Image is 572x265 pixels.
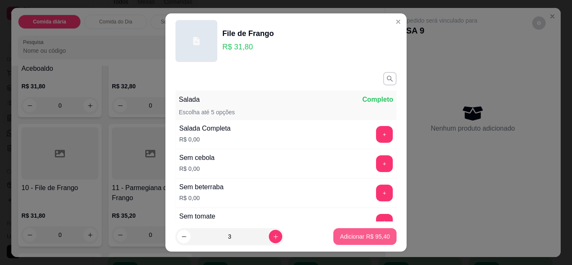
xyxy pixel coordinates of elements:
button: increase-product-quantity [269,230,282,243]
div: Salada Completa [179,123,231,134]
button: add [376,126,393,143]
div: Sem tomate [179,211,215,221]
p: R$ 0,00 [179,194,224,202]
p: R$ 31,80 [222,41,274,53]
button: Adicionar R$ 95,40 [333,228,397,245]
p: Escolha até 5 opções [179,108,235,116]
p: Salada [179,95,200,105]
button: add [376,214,393,231]
p: Completo [362,95,393,105]
button: decrease-product-quantity [177,230,191,243]
button: Close [392,15,405,28]
p: R$ 0,00 [179,165,215,173]
button: add [376,185,393,201]
p: Adicionar R$ 95,40 [340,232,390,241]
button: add [376,155,393,172]
p: R$ 0,00 [179,135,231,144]
div: Sem beterraba [179,182,224,192]
div: File de Frango [222,28,274,39]
div: Sem cebola [179,153,215,163]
